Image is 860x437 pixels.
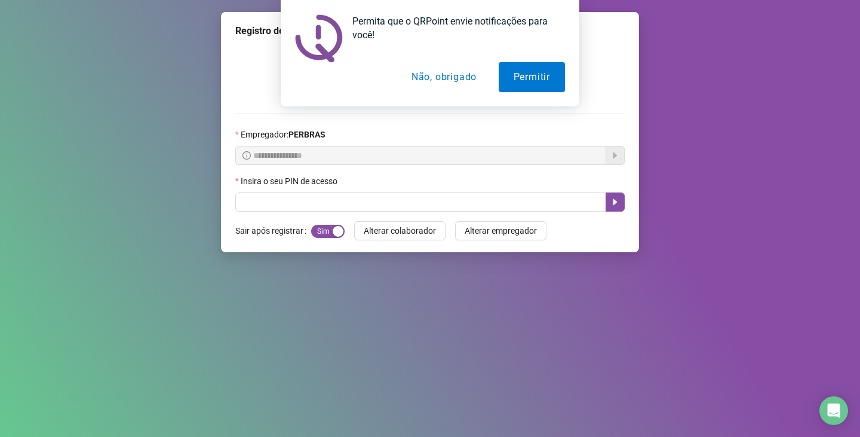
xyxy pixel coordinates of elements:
img: notification icon [295,14,343,62]
span: caret-right [610,197,620,207]
label: Sair após registrar [235,221,311,240]
label: Insira o seu PIN de acesso [235,175,345,188]
button: Permitir [499,62,565,92]
span: Alterar empregador [465,224,537,237]
button: Alterar colaborador [354,221,446,240]
button: Não, obrigado [397,62,492,92]
div: Open Intercom Messenger [819,396,848,425]
div: Permita que o QRPoint envie notificações para você! [343,14,565,42]
span: Alterar colaborador [364,224,436,237]
span: Empregador : [241,128,325,141]
span: info-circle [242,151,251,160]
button: Alterar empregador [455,221,546,240]
strong: PERBRAS [288,130,325,139]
